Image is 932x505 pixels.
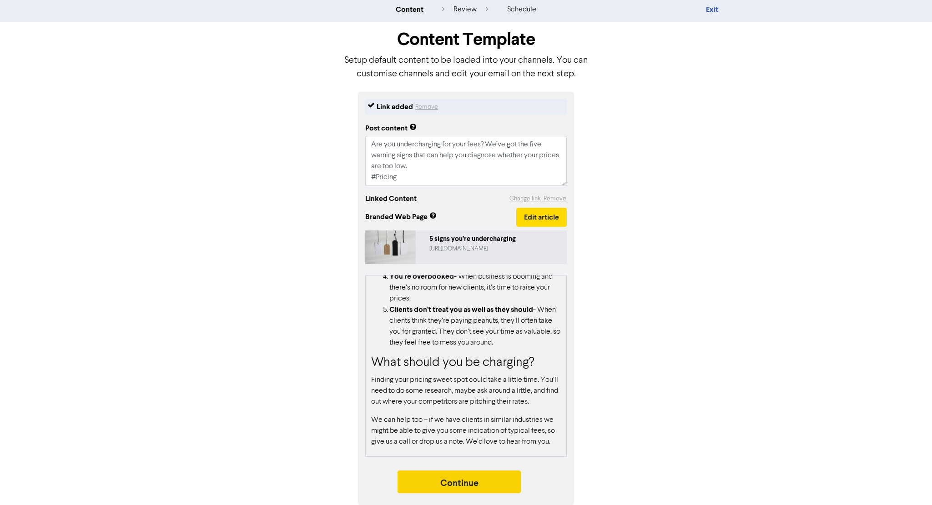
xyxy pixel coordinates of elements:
div: Linked Content [365,193,417,204]
img: liH3u0fbhiSZpuZUvZ4Da-four-paper-card-tags-KaeaUITiWnc.jpg [365,230,416,264]
div: Link added [377,101,413,112]
div: Post content [365,123,417,134]
button: Change link [509,194,541,204]
div: 5 signs you’re undercharging [429,234,563,245]
div: review [442,4,488,15]
strong: You’re overbooked [389,272,454,281]
a: Exit [706,5,718,14]
p: We can help too – if we have clients in similar industries we might be able to give you some indi... [371,415,561,447]
div: schedule [507,4,536,15]
p: Setup default content to be loaded into your channels. You can customise channels and edit your e... [343,54,589,81]
textarea: Are you undercharging for your fees? We’ve got the five warning signs that can help you diagnose ... [365,136,567,186]
li: - When clients think they’re paying peanuts, they’ll often take you for granted. They don’t see y... [389,304,561,348]
strong: Clients don’t treat you as well as they should [389,305,533,314]
button: Remove [543,194,567,204]
h3: What should you be charging? [371,355,561,371]
iframe: Chat Widget [887,461,932,505]
button: Continue [398,470,521,493]
h1: Content Template [343,29,589,50]
p: Finding your pricing sweet spot could take a little time. You’ll need to do some research, maybe ... [371,375,561,407]
button: Edit article [516,208,567,227]
div: https://public2.bomamarketing.com/cp/liH3u0fbhiSZpuZUvZ4Da?sa=8OMuDF4 [429,245,563,253]
div: content [396,4,423,15]
li: - When business is booming and there’s no room for new clients, it’s time to raise your prices. [389,271,561,304]
button: Remove [415,101,438,112]
a: 5 signs you’re undercharging[URL][DOMAIN_NAME] [365,230,567,264]
span: Branded Web Page [365,211,516,222]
